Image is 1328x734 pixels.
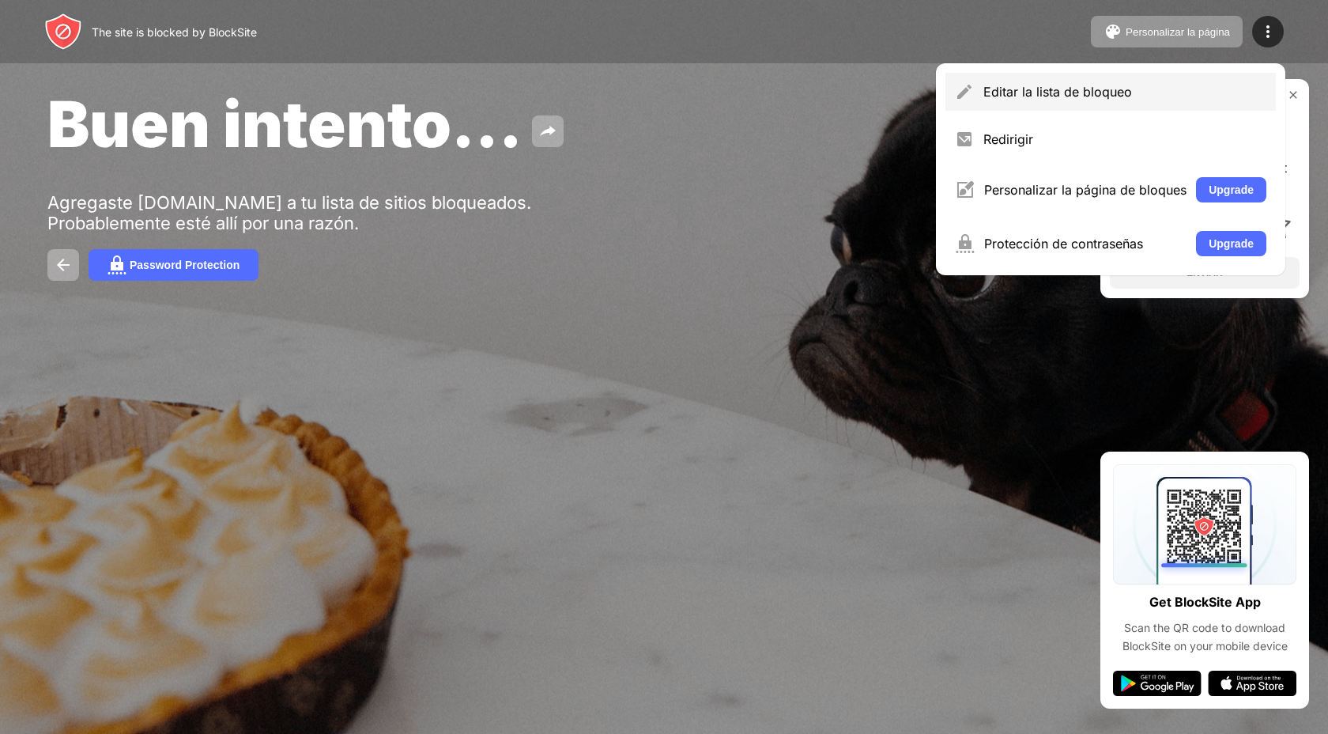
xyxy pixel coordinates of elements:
[1113,464,1296,585] img: qrcode.svg
[1104,22,1122,41] img: pallet.svg
[1287,89,1300,101] img: rate-us-close.svg
[538,122,557,141] img: share.svg
[983,131,1266,147] div: Redirigir
[108,255,126,274] img: password.svg
[1196,231,1266,256] button: Upgrade
[1149,591,1261,614] div: Get BlockSite App
[47,192,536,233] div: Agregaste [DOMAIN_NAME] a tu lista de sitios bloqueados. Probablemente esté allí por una razón.
[1126,26,1230,38] div: Personalizar la página
[89,249,258,281] button: Password Protection
[1258,22,1277,41] img: menu-icon.svg
[955,180,975,199] img: menu-customize.svg
[1208,671,1296,696] img: app-store.svg
[1113,671,1202,696] img: google-play.svg
[955,234,975,253] img: menu-password.svg
[955,130,974,149] img: menu-redirect.svg
[1196,177,1266,202] button: Upgrade
[1113,619,1296,655] div: Scan the QR code to download BlockSite on your mobile device
[47,85,523,162] span: Buen intento...
[130,259,240,271] div: Password Protection
[54,255,73,274] img: back.svg
[1091,16,1243,47] button: Personalizar la página
[983,84,1266,100] div: Editar la lista de bloqueo
[984,236,1187,252] div: Protección de contraseñas
[984,182,1187,198] div: Personalizar la página de bloques
[92,25,257,39] div: The site is blocked by BlockSite
[955,82,974,101] img: menu-pencil.svg
[44,13,82,51] img: header-logo.svg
